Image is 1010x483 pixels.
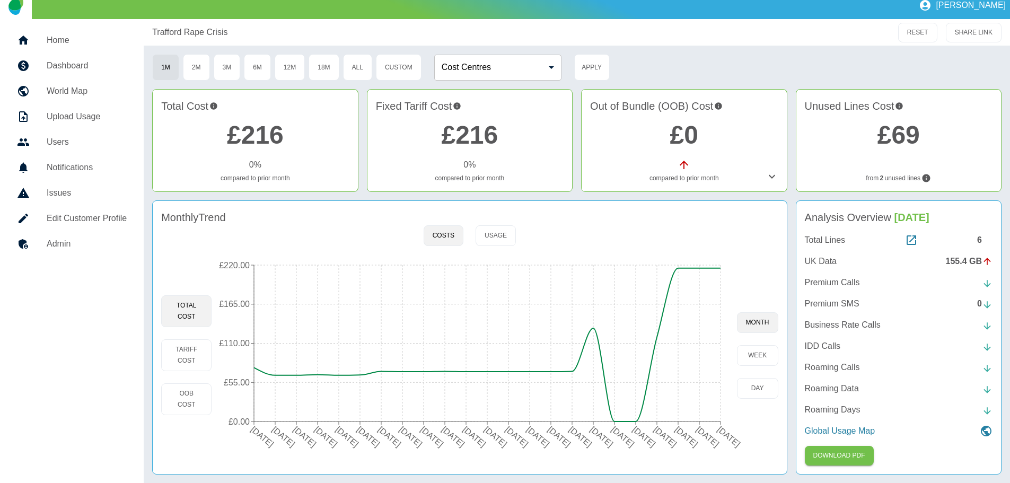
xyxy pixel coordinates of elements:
a: Trafford Rape Crisis [152,26,227,39]
p: Premium SMS [805,297,859,310]
h5: Notifications [47,161,127,174]
h4: Unused Lines Cost [805,98,993,114]
tspan: [DATE] [249,425,276,449]
tspan: [DATE] [504,425,530,449]
a: Dashboard [8,53,135,78]
tspan: [DATE] [525,425,551,449]
tspan: [DATE] [589,425,615,449]
button: 2M [183,54,210,81]
tspan: [DATE] [334,425,361,449]
a: Issues [8,180,135,206]
button: OOB Cost [161,383,212,415]
tspan: [DATE] [419,425,445,449]
p: compared to prior month [161,173,349,183]
tspan: [DATE] [631,425,657,449]
tspan: £55.00 [224,378,250,387]
a: Admin [8,231,135,257]
tspan: [DATE] [440,425,467,449]
svg: This is your recurring contracted cost [453,98,461,114]
a: £216 [227,121,284,149]
a: IDD Calls [805,340,993,353]
button: Costs [424,225,463,246]
tspan: [DATE] [695,425,721,449]
button: Usage [476,225,516,246]
a: Home [8,28,135,53]
h5: Upload Usage [47,110,127,123]
div: 0 [977,297,993,310]
p: Global Usage Map [805,425,875,437]
tspan: [DATE] [567,425,594,449]
button: All [343,54,372,81]
tspan: £0.00 [229,417,250,426]
button: 1M [152,54,179,81]
p: Roaming Days [805,403,860,416]
b: 2 [880,173,884,183]
a: Premium SMS0 [805,297,993,310]
a: Global Usage Map [805,425,993,437]
button: day [737,378,778,399]
p: compared to prior month [376,173,564,183]
button: Total Cost [161,295,212,327]
tspan: [DATE] [270,425,297,449]
svg: Potential saving if surplus lines removed at contract renewal [895,98,903,114]
h5: Home [47,34,127,47]
div: 6 [977,234,993,247]
p: 0 % [249,159,261,171]
a: Roaming Days [805,403,993,416]
h5: Dashboard [47,59,127,72]
a: Upload Usage [8,104,135,129]
h4: Monthly Trend [161,209,226,225]
svg: Costs outside of your fixed tariff [714,98,723,114]
a: Total Lines6 [805,234,993,247]
h5: World Map [47,85,127,98]
p: Business Rate Calls [805,319,881,331]
a: £0 [670,121,698,149]
tspan: [DATE] [482,425,509,449]
a: Users [8,129,135,155]
a: Roaming Calls [805,361,993,374]
tspan: £110.00 [219,339,250,348]
button: Tariff Cost [161,339,212,371]
p: Roaming Data [805,382,859,395]
button: SHARE LINK [946,23,1002,42]
button: Click here to download the most recent invoice. If the current month’s invoice is unavailable, th... [805,446,874,466]
button: RESET [898,23,937,42]
tspan: [DATE] [546,425,573,449]
a: Business Rate Calls [805,319,993,331]
tspan: [DATE] [292,425,318,449]
button: month [737,312,778,333]
button: 6M [244,54,271,81]
p: Total Lines [805,234,846,247]
p: Roaming Calls [805,361,860,374]
h5: Edit Customer Profile [47,212,127,225]
tspan: [DATE] [398,425,424,449]
a: £216 [441,121,498,149]
tspan: [DATE] [610,425,636,449]
p: [PERSON_NAME] [936,1,1006,10]
button: Apply [574,54,610,81]
a: World Map [8,78,135,104]
tspan: [DATE] [673,425,700,449]
p: 0 % [463,159,476,171]
a: UK Data155.4 GB [805,255,993,268]
tspan: [DATE] [313,425,339,449]
a: Edit Customer Profile [8,206,135,231]
h4: Analysis Overview [805,209,993,225]
a: Premium Calls [805,276,993,289]
span: [DATE] [894,212,929,223]
tspan: [DATE] [461,425,488,449]
button: week [737,345,778,366]
p: IDD Calls [805,340,841,353]
a: Roaming Data [805,382,993,395]
tspan: [DATE] [355,425,382,449]
button: 18M [309,54,339,81]
svg: Lines not used during your chosen timeframe. If multiple months selected only lines never used co... [921,173,931,183]
h4: Total Cost [161,98,349,114]
p: UK Data [805,255,837,268]
p: from unused lines [805,173,993,183]
button: Custom [376,54,421,81]
h5: Admin [47,238,127,250]
h5: Issues [47,187,127,199]
p: Premium Calls [805,276,860,289]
